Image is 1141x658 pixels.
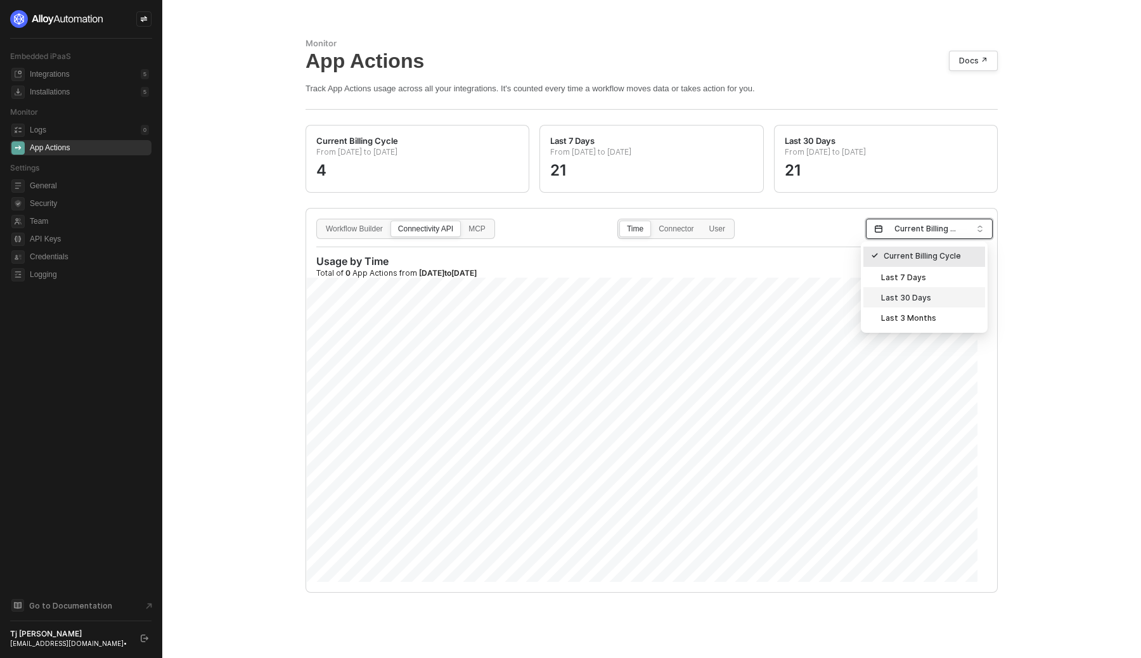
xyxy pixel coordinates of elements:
span: api-key [11,233,25,246]
span: General [30,178,149,193]
div: Last 30 Days [785,136,835,146]
div: Installations [30,87,70,98]
div: Last 7 Days [550,136,595,146]
p: From [DATE] to [DATE] [550,147,752,162]
div: Track App Actions usage across all your integrations. It's counted every time a workflow moves da... [306,83,998,94]
a: Knowledge Base [10,598,152,613]
div: Last 3 Months [871,311,977,325]
span: integrations [11,68,25,81]
a: Docs ↗ [949,51,998,71]
span: Monitor [10,107,38,117]
span: 0 [345,268,351,278]
img: logo [10,10,104,28]
div: Tj [PERSON_NAME] [10,629,129,639]
div: 5 [141,87,149,97]
div: Current Billing Cycle [316,136,398,146]
div: Workflow Builder [319,225,390,245]
span: Logging [30,267,149,282]
div: Total of App Actions from [316,268,987,278]
span: Security [30,196,149,211]
div: 21 [550,153,752,174]
div: 0 [141,125,149,135]
div: Connector [652,225,700,245]
span: document-arrow [143,600,155,612]
div: 21 [785,153,987,174]
div: Docs ↗ [959,56,988,66]
div: User [702,225,732,245]
div: 4 [316,153,519,174]
span: team [11,215,25,228]
span: Credentials [30,249,149,264]
span: Embedded iPaaS [10,51,71,61]
a: logo [10,10,151,28]
span: icon-logs [11,124,25,137]
span: Current Billing Cycle [894,219,969,238]
span: credentials [11,250,25,264]
div: Last 30 Days [871,290,977,304]
div: Integrations [30,69,70,80]
div: Usage by Time [316,255,987,268]
span: icon-check [871,252,879,259]
span: icon-app-actions [11,141,25,155]
div: MCP [461,225,493,245]
span: logging [11,268,25,281]
span: general [11,179,25,193]
div: Time [620,225,650,245]
div: App Actions [30,143,70,153]
span: security [11,197,25,210]
span: Go to Documentation [29,600,112,611]
span: icon-swap [140,15,148,23]
div: Monitor [306,38,998,49]
div: 5 [141,69,149,79]
span: documentation [11,599,24,612]
span: Team [30,214,149,229]
div: Connectivity API [391,225,460,245]
div: Logs [30,125,46,136]
span: installations [11,86,25,99]
span: logout [141,635,148,642]
span: Settings [10,163,39,172]
div: App Actions [306,49,998,73]
p: From [DATE] to [DATE] [785,147,987,162]
span: API Keys [30,231,149,247]
p: From [DATE] to [DATE] [316,147,519,162]
div: [EMAIL_ADDRESS][DOMAIN_NAME] • [10,639,129,648]
div: Current Billing Cycle [871,250,977,264]
div: Last 7 Days [871,270,977,284]
span: [DATE] to [DATE] [419,268,477,278]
